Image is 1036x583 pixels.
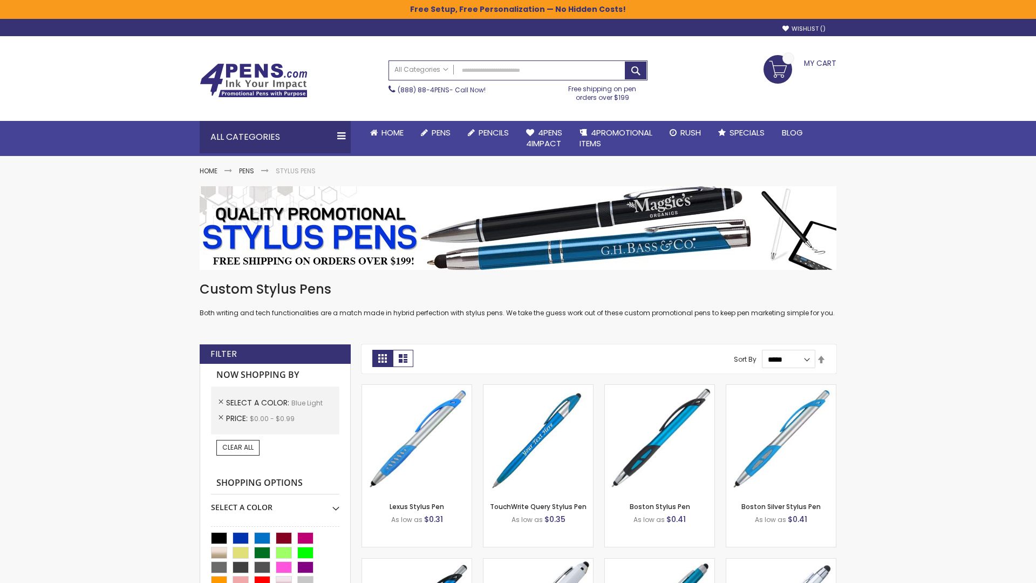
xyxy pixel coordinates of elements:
[726,385,836,494] img: Boston Silver Stylus Pen-Blue - Light
[459,121,517,145] a: Pencils
[381,127,404,138] span: Home
[200,63,308,98] img: 4Pens Custom Pens and Promotional Products
[362,384,472,394] a: Lexus Stylus Pen-Blue - Light
[741,502,821,511] a: Boston Silver Stylus Pen
[680,127,701,138] span: Rush
[216,440,260,455] a: Clear All
[483,558,593,567] a: Kimberly Logo Stylus Pens-LT-Blue
[557,80,648,102] div: Free shipping on pen orders over $199
[432,127,451,138] span: Pens
[412,121,459,145] a: Pens
[726,558,836,567] a: Silver Cool Grip Stylus Pen-Blue - Light
[630,502,690,511] a: Boston Stylus Pen
[734,355,756,364] label: Sort By
[226,397,291,408] span: Select A Color
[773,121,812,145] a: Blog
[490,502,587,511] a: TouchWrite Query Stylus Pen
[788,514,807,525] span: $0.41
[580,127,652,149] span: 4PROMOTIONAL ITEMS
[710,121,773,145] a: Specials
[211,472,339,495] strong: Shopping Options
[200,186,836,270] img: Stylus Pens
[250,414,295,423] span: $0.00 - $0.99
[362,558,472,567] a: Lexus Metallic Stylus Pen-Blue - Light
[526,127,562,149] span: 4Pens 4impact
[291,398,323,408] span: Blue Light
[755,515,786,524] span: As low as
[211,364,339,387] strong: Now Shopping by
[605,384,714,394] a: Boston Stylus Pen-Blue - Light
[730,127,765,138] span: Specials
[479,127,509,138] span: Pencils
[544,514,565,525] span: $0.35
[517,121,571,156] a: 4Pens4impact
[391,515,422,524] span: As low as
[512,515,543,524] span: As low as
[226,413,250,424] span: Price
[200,166,217,175] a: Home
[394,65,448,74] span: All Categories
[398,85,449,94] a: (888) 88-4PENS
[362,385,472,494] img: Lexus Stylus Pen-Blue - Light
[483,384,593,394] a: TouchWrite Query Stylus Pen-Blue Light
[605,558,714,567] a: Lory Metallic Stylus Pen-Blue - Light
[276,166,316,175] strong: Stylus Pens
[222,443,254,452] span: Clear All
[200,121,351,153] div: All Categories
[210,348,237,360] strong: Filter
[200,281,836,298] h1: Custom Stylus Pens
[605,385,714,494] img: Boston Stylus Pen-Blue - Light
[389,61,454,79] a: All Categories
[200,281,836,318] div: Both writing and tech functionalities are a match made in hybrid perfection with stylus pens. We ...
[483,385,593,494] img: TouchWrite Query Stylus Pen-Blue Light
[424,514,443,525] span: $0.31
[726,384,836,394] a: Boston Silver Stylus Pen-Blue - Light
[633,515,665,524] span: As low as
[362,121,412,145] a: Home
[398,85,486,94] span: - Call Now!
[239,166,254,175] a: Pens
[571,121,661,156] a: 4PROMOTIONALITEMS
[666,514,686,525] span: $0.41
[390,502,444,511] a: Lexus Stylus Pen
[782,25,826,33] a: Wishlist
[661,121,710,145] a: Rush
[372,350,393,367] strong: Grid
[211,494,339,513] div: Select A Color
[782,127,803,138] span: Blog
